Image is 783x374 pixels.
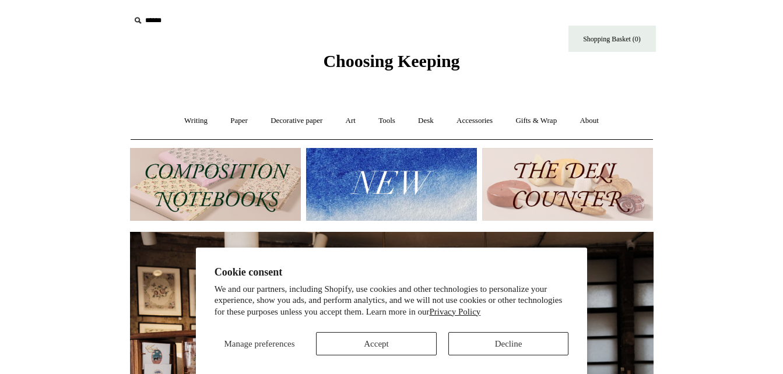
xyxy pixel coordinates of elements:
p: We and our partners, including Shopify, use cookies and other technologies to personalize your ex... [215,284,569,318]
a: Gifts & Wrap [505,105,567,136]
a: Decorative paper [260,105,333,136]
a: Paper [220,105,258,136]
img: The Deli Counter [482,148,653,221]
button: Manage preferences [215,332,305,355]
a: Art [335,105,366,136]
span: Manage preferences [224,339,294,348]
a: Accessories [446,105,503,136]
a: Desk [408,105,444,136]
a: Privacy Policy [429,307,480,316]
img: New.jpg__PID:f73bdf93-380a-4a35-bcfe-7823039498e1 [306,148,477,221]
button: Accept [316,332,437,355]
a: Choosing Keeping [323,61,459,69]
a: About [569,105,609,136]
img: 202302 Composition ledgers.jpg__PID:69722ee6-fa44-49dd-a067-31375e5d54ec [130,148,301,221]
button: Decline [448,332,569,355]
span: Choosing Keeping [323,51,459,70]
a: Shopping Basket (0) [568,26,656,52]
a: Writing [174,105,218,136]
h2: Cookie consent [215,266,569,278]
a: Tools [368,105,406,136]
